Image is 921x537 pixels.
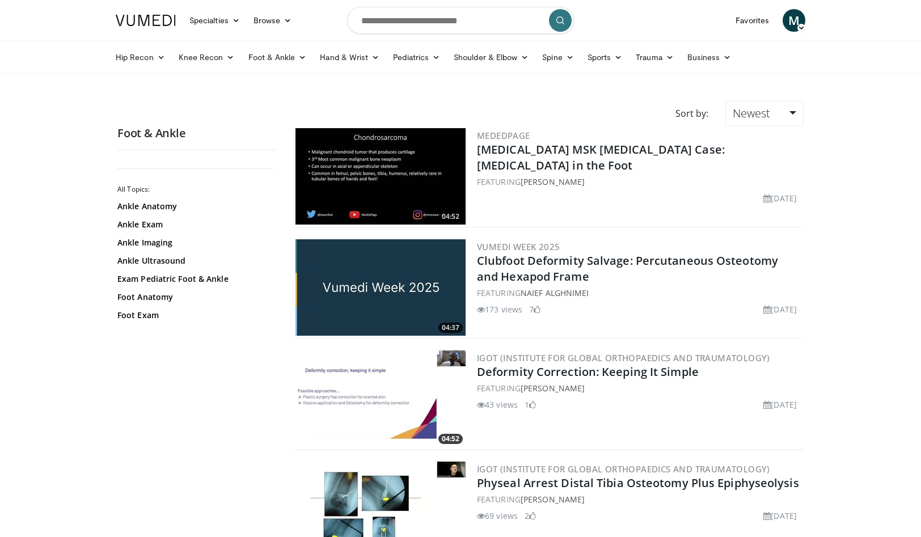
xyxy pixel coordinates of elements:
[763,192,797,204] li: [DATE]
[247,9,299,32] a: Browse
[477,287,801,299] div: FEATURING
[117,185,273,194] h2: All Topics:
[525,510,536,522] li: 2
[117,310,271,321] a: Foot Exam
[529,303,540,315] li: 7
[117,126,276,141] h2: Foot & Ankle
[447,46,535,69] a: Shoulder & Elbow
[477,303,522,315] li: 173 views
[117,291,271,303] a: Foot Anatomy
[477,130,530,141] a: MedEdPage
[477,241,560,252] a: Vumedi Week 2025
[242,46,314,69] a: Foot & Ankle
[295,239,466,336] a: 04:37
[172,46,242,69] a: Knee Recon
[733,105,770,121] span: Newest
[521,287,589,298] a: Naief Alghnimei
[477,382,801,394] div: FEATURING
[667,101,717,126] div: Sort by:
[629,46,681,69] a: Trauma
[438,212,463,222] span: 04:52
[109,46,172,69] a: Hip Recon
[521,176,585,187] a: [PERSON_NAME]
[116,15,176,26] img: VuMedi Logo
[438,434,463,444] span: 04:52
[477,463,770,475] a: IGOT (Institute for Global Orthopaedics and Traumatology)
[763,399,797,411] li: [DATE]
[438,323,463,333] span: 04:37
[725,101,804,126] a: Newest
[525,399,536,411] li: 1
[183,9,247,32] a: Specialties
[477,352,770,363] a: IGOT (Institute for Global Orthopaedics and Traumatology)
[117,273,271,285] a: Exam Pediatric Foot & Ankle
[681,46,738,69] a: Business
[477,493,801,505] div: FEATURING
[117,237,271,248] a: Ankle Imaging
[313,46,386,69] a: Hand & Wrist
[117,201,271,212] a: Ankle Anatomy
[477,364,699,379] a: Deformity Correction: Keeping It Simple
[521,494,585,505] a: [PERSON_NAME]
[117,219,271,230] a: Ankle Exam
[477,176,801,188] div: FEATURING
[477,399,518,411] li: 43 views
[295,128,466,225] img: a9418d07-dabf-4449-af5c-d7d36032783d.300x170_q85_crop-smart_upscale.jpg
[521,383,585,394] a: [PERSON_NAME]
[295,128,466,225] a: 04:52
[581,46,630,69] a: Sports
[477,510,518,522] li: 69 views
[535,46,580,69] a: Spine
[783,9,805,32] a: M
[729,9,776,32] a: Favorites
[763,510,797,522] li: [DATE]
[295,350,466,447] img: 03cfbec4-3b63-46f4-934b-f82b5ddb5350.300x170_q85_crop-smart_upscale.jpg
[295,350,466,447] a: 04:52
[347,7,574,34] input: Search topics, interventions
[477,253,778,284] a: Clubfoot Deformity Salvage: Percutaneous Osteotomy and Hexapod Frame
[117,255,271,267] a: Ankle Ultrasound
[477,142,725,173] a: [MEDICAL_DATA] MSK [MEDICAL_DATA] Case: [MEDICAL_DATA] in the Foot
[386,46,447,69] a: Pediatrics
[477,475,799,491] a: Physeal Arrest Distal Tibia Osteotomy Plus Epiphyseolysis
[295,239,466,336] img: eac686f8-b057-4449-a6dc-a95ca058fbc7.jpg.300x170_q85_crop-smart_upscale.jpg
[763,303,797,315] li: [DATE]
